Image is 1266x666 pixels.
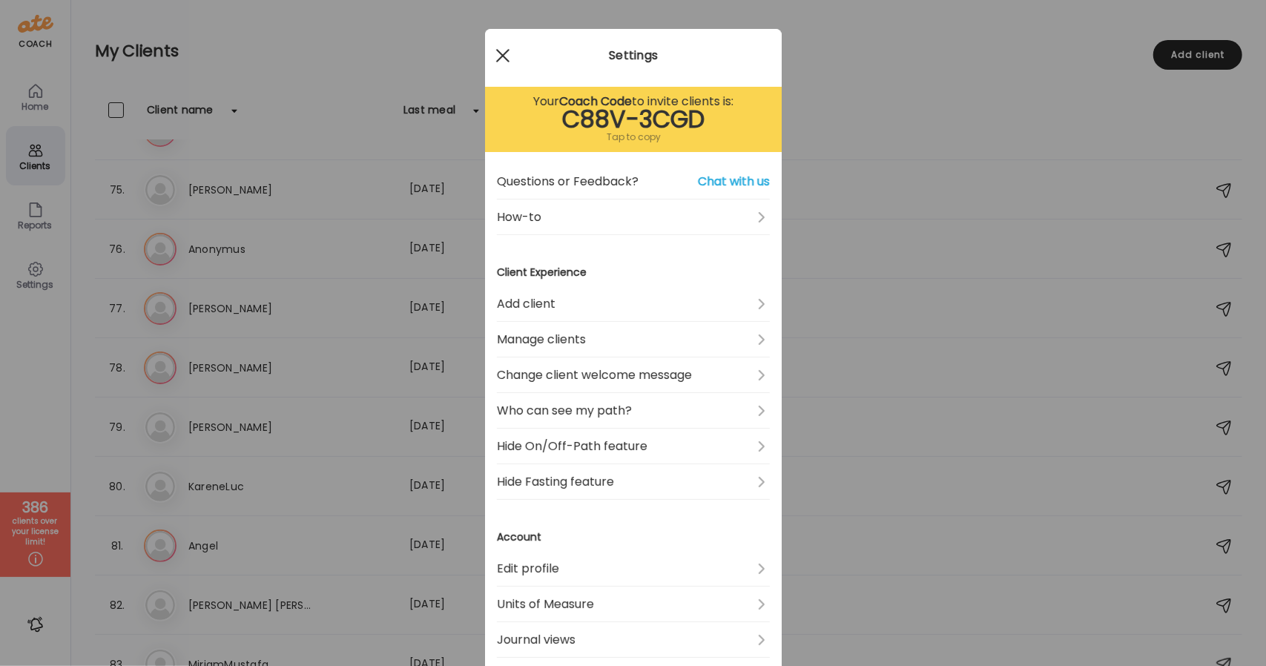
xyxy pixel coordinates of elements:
[497,286,770,322] a: Add client
[497,322,770,357] a: Manage clients
[497,111,770,128] div: C88V-3CGD
[497,551,770,587] a: Edit profile
[485,47,782,65] div: Settings
[559,93,632,110] b: Coach Code
[497,464,770,500] a: Hide Fasting feature
[497,200,770,235] a: How-to
[497,93,770,111] div: Your to invite clients is:
[497,164,770,200] a: Questions or Feedback?Chat with us
[497,530,770,545] h3: Account
[497,587,770,622] a: Units of Measure
[497,357,770,393] a: Change client welcome message
[497,128,770,146] div: Tap to copy
[497,429,770,464] a: Hide On/Off-Path feature
[698,173,770,191] span: Chat with us
[497,622,770,658] a: Journal views
[497,265,770,280] h3: Client Experience
[497,393,770,429] a: Who can see my path?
